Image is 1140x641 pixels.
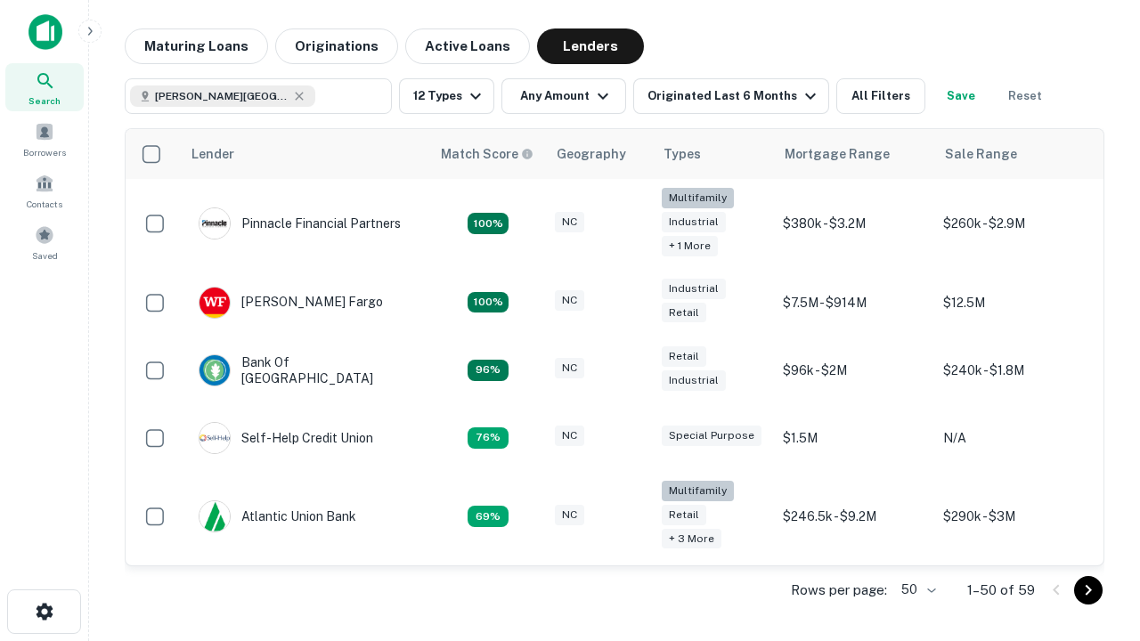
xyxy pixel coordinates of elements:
a: Saved [5,218,84,266]
th: Geography [546,129,653,179]
button: Originated Last 6 Months [633,78,829,114]
div: Special Purpose [662,426,761,446]
a: Search [5,63,84,111]
button: Active Loans [405,28,530,64]
div: Retail [662,303,706,323]
span: Borrowers [23,145,66,159]
img: picture [199,288,230,318]
div: [PERSON_NAME] Fargo [199,287,383,319]
a: Contacts [5,166,84,215]
th: Capitalize uses an advanced AI algorithm to match your search with the best lender. The match sco... [430,129,546,179]
th: Mortgage Range [774,129,934,179]
div: Retail [662,346,706,367]
td: $290k - $3M [934,472,1095,562]
div: Industrial [662,279,726,299]
img: picture [199,423,230,453]
td: $260k - $2.9M [934,179,1095,269]
span: Contacts [27,197,62,211]
button: Lenders [537,28,644,64]
td: $7.5M - $914M [774,269,934,337]
button: Save your search to get updates of matches that match your search criteria. [932,78,989,114]
div: Types [664,143,701,165]
button: Maturing Loans [125,28,268,64]
p: Rows per page: [791,580,887,601]
div: Bank Of [GEOGRAPHIC_DATA] [199,354,412,386]
h6: Match Score [441,144,530,164]
td: $12.5M [934,269,1095,337]
th: Sale Range [934,129,1095,179]
div: NC [555,505,584,525]
div: 50 [894,577,939,603]
div: NC [555,212,584,232]
img: picture [199,501,230,531]
div: Mortgage Range [785,143,890,165]
div: Pinnacle Financial Partners [199,207,401,239]
td: $96k - $2M [774,337,934,404]
button: All Filters [836,78,925,114]
p: 1–50 of 59 [967,580,1035,601]
div: + 1 more [662,236,718,256]
button: 12 Types [399,78,494,114]
div: + 3 more [662,529,721,549]
div: Originated Last 6 Months [647,85,821,107]
button: Go to next page [1074,576,1103,604]
div: Lender [191,143,234,165]
div: NC [555,358,584,378]
div: Multifamily [662,188,734,208]
iframe: Chat Widget [1051,499,1140,584]
div: Matching Properties: 15, hasApolloMatch: undefined [468,292,509,313]
span: [PERSON_NAME][GEOGRAPHIC_DATA], [GEOGRAPHIC_DATA] [155,88,289,104]
div: Matching Properties: 14, hasApolloMatch: undefined [468,360,509,381]
td: N/A [934,404,1095,472]
div: Matching Properties: 26, hasApolloMatch: undefined [468,213,509,234]
th: Types [653,129,774,179]
div: NC [555,426,584,446]
img: capitalize-icon.png [28,14,62,50]
div: Matching Properties: 10, hasApolloMatch: undefined [468,506,509,527]
div: Matching Properties: 11, hasApolloMatch: undefined [468,427,509,449]
div: Sale Range [945,143,1017,165]
a: Borrowers [5,115,84,163]
td: $380k - $3.2M [774,179,934,269]
span: Saved [32,248,58,263]
div: Geography [557,143,626,165]
td: $246.5k - $9.2M [774,472,934,562]
button: Originations [275,28,398,64]
span: Search [28,93,61,108]
div: Industrial [662,212,726,232]
div: Self-help Credit Union [199,422,373,454]
td: $1.5M [774,404,934,472]
button: Any Amount [501,78,626,114]
td: $240k - $1.8M [934,337,1095,404]
th: Lender [181,129,430,179]
button: Reset [997,78,1054,114]
img: picture [199,208,230,239]
div: Retail [662,505,706,525]
div: Multifamily [662,481,734,501]
div: NC [555,290,584,311]
img: picture [199,355,230,385]
div: Capitalize uses an advanced AI algorithm to match your search with the best lender. The match sco... [441,144,533,164]
div: Industrial [662,370,726,391]
div: Atlantic Union Bank [199,500,356,532]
